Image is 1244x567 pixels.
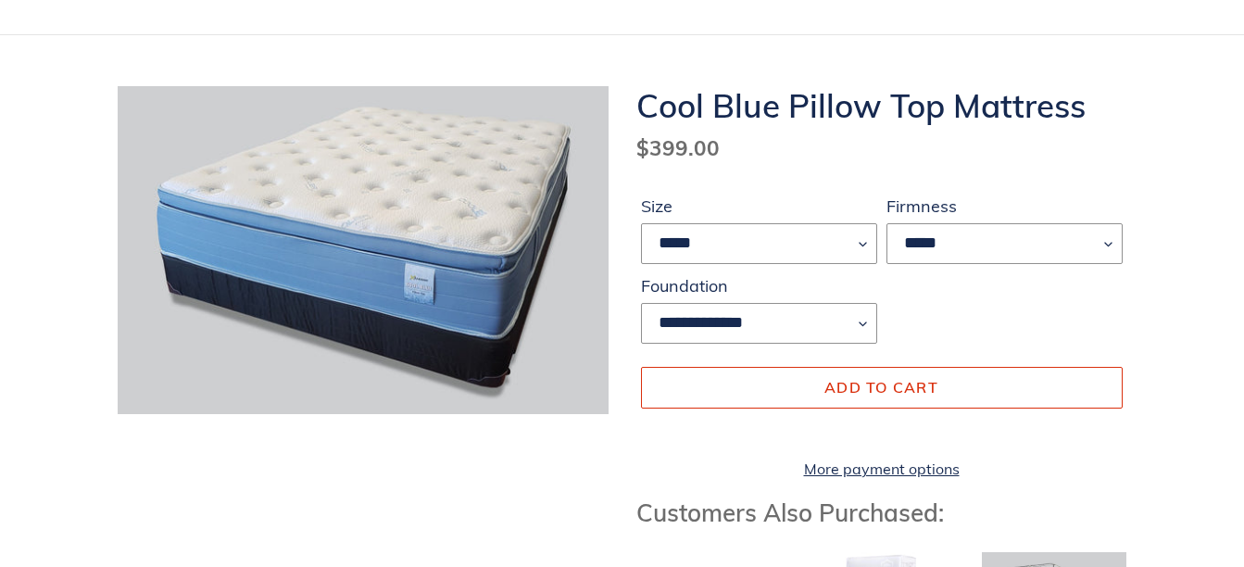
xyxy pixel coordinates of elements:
[641,273,877,298] label: Foundation
[886,194,1123,219] label: Firmness
[636,498,1127,527] h3: Customers Also Purchased:
[636,86,1127,125] h1: Cool Blue Pillow Top Mattress
[636,134,720,161] span: $399.00
[641,367,1123,408] button: Add to cart
[824,378,938,397] span: Add to cart
[641,458,1123,480] a: More payment options
[641,194,877,219] label: Size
